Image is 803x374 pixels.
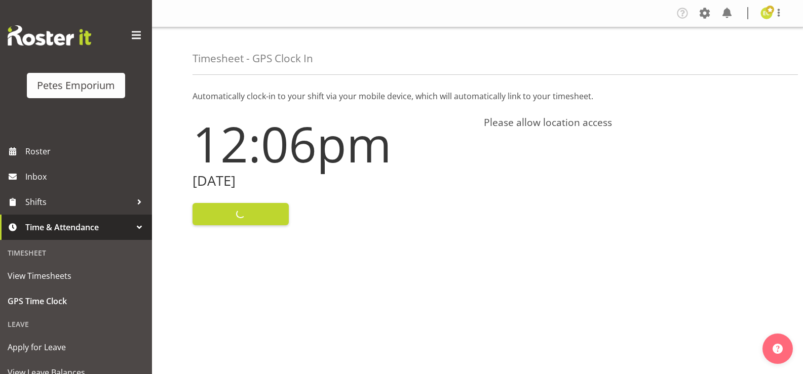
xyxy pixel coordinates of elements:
[3,242,149,263] div: Timesheet
[193,53,313,64] h4: Timesheet - GPS Clock In
[193,173,472,189] h2: [DATE]
[8,294,144,309] span: GPS Time Clock
[25,169,147,184] span: Inbox
[773,344,783,354] img: help-xxl-2.png
[8,268,144,283] span: View Timesheets
[193,90,762,102] p: Automatically clock-in to your shift via your mobile device, which will automatically link to you...
[8,340,144,355] span: Apply for Leave
[8,25,91,46] img: Rosterit website logo
[484,116,763,129] h4: Please allow location access
[3,335,149,360] a: Apply for Leave
[25,144,147,159] span: Roster
[3,263,149,288] a: View Timesheets
[3,314,149,335] div: Leave
[25,194,132,210] span: Shifts
[25,220,132,235] span: Time & Attendance
[37,78,115,93] div: Petes Emporium
[3,288,149,314] a: GPS Time Clock
[193,116,472,171] h1: 12:06pm
[760,7,773,19] img: emma-croft7499.jpg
